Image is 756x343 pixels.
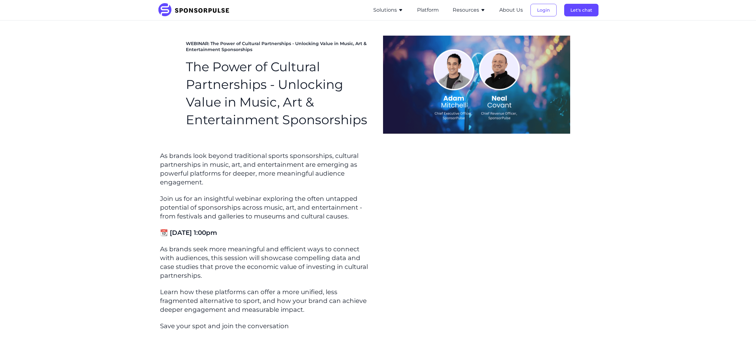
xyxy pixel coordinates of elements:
button: Platform [417,6,439,14]
a: Let's chat [564,7,598,13]
h1: The Power of Cultural Partnerships - Unlocking Value in Music, Art & Entertainment Sponsorships [186,58,373,129]
img: SponsorPulse [157,3,234,17]
a: Login [530,7,557,13]
p: As brands look beyond traditional sports sponsorships, cultural partnerships in music, art, and e... [160,151,373,187]
p: Learn how these platforms can offer a more unified, less fragmented alternative to sport, and how... [160,288,373,314]
a: About Us [499,7,523,13]
button: Login [530,4,557,16]
span: WEBINAR: The Power of Cultural Partnerships - Unlocking Value in Music, Art & Entertainment Spons... [186,41,373,53]
a: Platform [417,7,439,13]
button: Let's chat [564,4,598,16]
img: Webinar header image [383,36,570,134]
p: As brands seek more meaningful and efficient ways to connect with audiences, this session will sh... [160,245,373,280]
button: Resources [453,6,485,14]
button: Solutions [373,6,403,14]
span: 📆 [DATE] 1:00pm [160,229,217,236]
p: Join us for an insightful webinar exploring the often untapped potential of sponsorships across m... [160,194,373,221]
button: About Us [499,6,523,14]
p: Save your spot and join the conversation [160,322,373,330]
